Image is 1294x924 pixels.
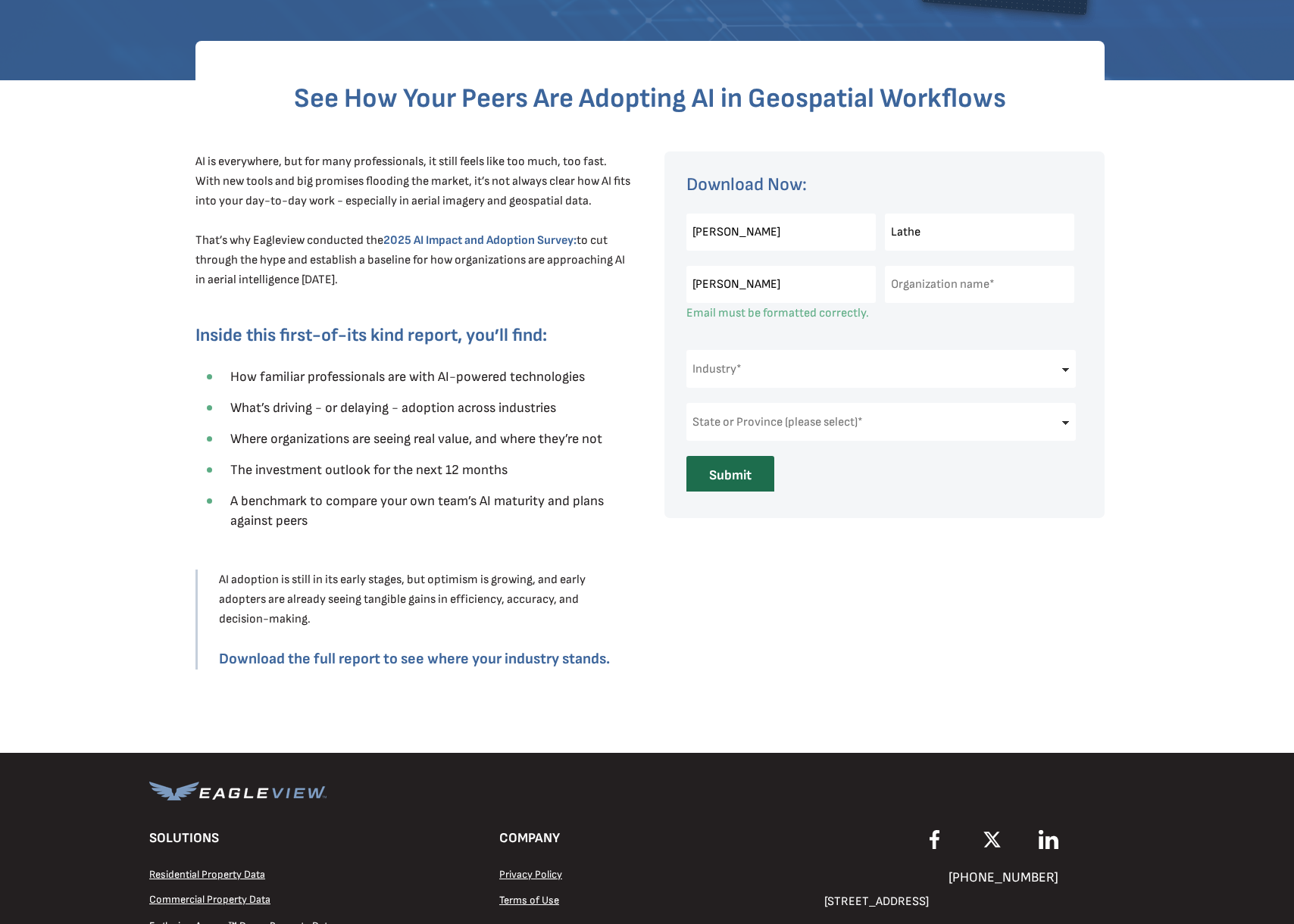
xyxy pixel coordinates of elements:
[499,868,562,880] a: Privacy Policy
[980,830,1004,849] img: EagleView X Twitter
[1039,830,1058,849] img: EagleView LinkedIn
[294,83,1006,115] span: See How Your Peers Are Adopting AI in Geospatial Workflows
[383,233,577,248] strong: 2025 AI Impact and Adoption Survey:
[499,894,559,906] a: Terms of Use
[230,462,508,478] span: The investment outlook for the next 12 months
[686,214,876,251] input: First name*
[195,233,625,287] span: to cut through the hype and establish a baseline for how organizations are approaching AI in aeri...
[149,830,219,846] span: SOLUTIONS
[230,431,602,447] span: Where organizations are seeing real value, and where they’re not
[686,173,807,195] span: Download Now:
[499,830,560,846] span: COMPANY
[949,869,1058,885] span: [PHONE_NUMBER]
[499,868,562,881] span: Privacy Policy
[230,369,585,385] span: How familiar professionals are with AI-powered technologies
[195,324,547,346] span: Inside this first-of-its kind report, you’ll find:
[686,456,774,495] input: Submit
[930,830,939,849] img: EagleView Facebook
[686,306,869,320] label: Email must be formatted correctly.
[149,893,270,905] a: Commercial Property Data
[499,894,559,907] span: Terms of Use
[230,493,604,529] span: A benchmark to compare your own team’s AI maturity and plans against peers
[686,266,876,303] input: Email*
[149,893,270,906] span: Commercial Property Data
[219,650,610,668] strong: Download the full report to see where your industry stands.
[885,214,1074,251] input: Last name*
[230,400,556,416] span: What’s driving - or delaying - adoption across industries
[149,868,265,880] a: Residential Property Data
[219,573,586,626] span: AI adoption is still in its early stages, but optimism is growing, and early adopters are already...
[885,266,1074,303] input: Organization name*
[149,868,265,881] span: Residential Property Data
[195,155,630,248] span: AI is everywhere, but for many professionals, it still feels like too much, too fast. With new to...
[824,894,929,909] span: [STREET_ADDRESS]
